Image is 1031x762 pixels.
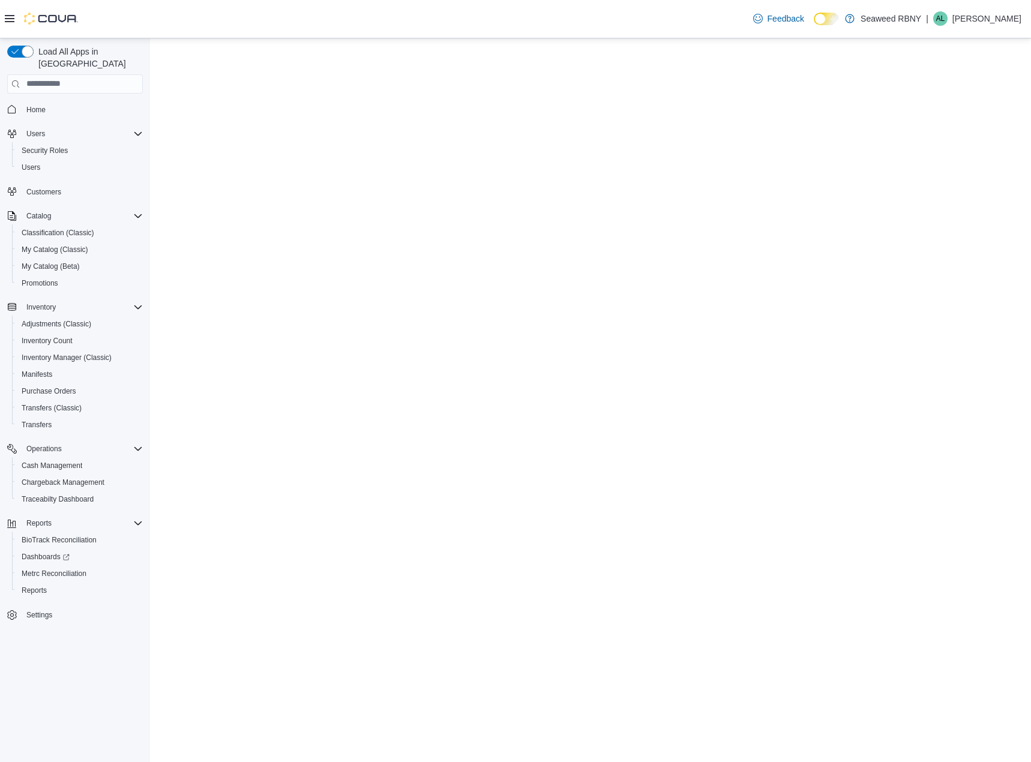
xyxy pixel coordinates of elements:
[22,569,86,578] span: Metrc Reconciliation
[17,143,73,158] a: Security Roles
[2,208,148,224] button: Catalog
[17,242,143,257] span: My Catalog (Classic)
[17,492,143,506] span: Traceabilty Dashboard
[22,103,50,117] a: Home
[22,245,88,254] span: My Catalog (Classic)
[22,146,68,155] span: Security Roles
[22,370,52,379] span: Manifests
[26,211,51,221] span: Catalog
[12,366,148,383] button: Manifests
[22,403,82,413] span: Transfers (Classic)
[26,302,56,312] span: Inventory
[22,478,104,487] span: Chargeback Management
[12,416,148,433] button: Transfers
[22,228,94,238] span: Classification (Classic)
[22,494,94,504] span: Traceabilty Dashboard
[17,533,143,547] span: BioTrack Reconciliation
[12,316,148,332] button: Adjustments (Classic)
[17,418,143,432] span: Transfers
[748,7,809,31] a: Feedback
[26,105,46,115] span: Home
[26,610,52,620] span: Settings
[17,226,143,240] span: Classification (Classic)
[12,332,148,349] button: Inventory Count
[17,583,52,598] a: Reports
[7,96,143,655] nav: Complex example
[22,185,66,199] a: Customers
[22,461,82,470] span: Cash Management
[17,418,56,432] a: Transfers
[17,384,81,398] a: Purchase Orders
[22,607,143,622] span: Settings
[22,102,143,117] span: Home
[17,317,96,331] a: Adjustments (Classic)
[2,125,148,142] button: Users
[12,258,148,275] button: My Catalog (Beta)
[17,401,86,415] a: Transfers (Classic)
[17,259,143,274] span: My Catalog (Beta)
[22,300,61,314] button: Inventory
[22,586,47,595] span: Reports
[22,184,143,199] span: Customers
[12,224,148,241] button: Classification (Classic)
[12,457,148,474] button: Cash Management
[17,566,91,581] a: Metrc Reconciliation
[17,334,143,348] span: Inventory Count
[17,242,93,257] a: My Catalog (Classic)
[17,566,143,581] span: Metrc Reconciliation
[17,492,98,506] a: Traceabilty Dashboard
[12,532,148,548] button: BioTrack Reconciliation
[12,400,148,416] button: Transfers (Classic)
[22,353,112,362] span: Inventory Manager (Classic)
[933,11,948,26] div: Adam Linet
[17,259,85,274] a: My Catalog (Beta)
[12,349,148,366] button: Inventory Manager (Classic)
[22,442,143,456] span: Operations
[17,367,143,382] span: Manifests
[22,163,40,172] span: Users
[22,336,73,346] span: Inventory Count
[17,401,143,415] span: Transfers (Classic)
[22,386,76,396] span: Purchase Orders
[22,420,52,430] span: Transfers
[17,276,143,290] span: Promotions
[2,440,148,457] button: Operations
[22,442,67,456] button: Operations
[22,209,56,223] button: Catalog
[17,160,143,175] span: Users
[2,606,148,623] button: Settings
[22,608,57,622] a: Settings
[2,299,148,316] button: Inventory
[768,13,804,25] span: Feedback
[17,350,116,365] a: Inventory Manager (Classic)
[12,275,148,292] button: Promotions
[12,548,148,565] a: Dashboards
[12,159,148,176] button: Users
[26,187,61,197] span: Customers
[22,209,143,223] span: Catalog
[17,458,143,473] span: Cash Management
[936,11,945,26] span: AL
[814,13,839,25] input: Dark Mode
[12,142,148,159] button: Security Roles
[12,582,148,599] button: Reports
[22,516,56,530] button: Reports
[17,160,45,175] a: Users
[2,183,148,200] button: Customers
[926,11,928,26] p: |
[12,565,148,582] button: Metrc Reconciliation
[26,518,52,528] span: Reports
[17,367,57,382] a: Manifests
[17,317,143,331] span: Adjustments (Classic)
[952,11,1021,26] p: [PERSON_NAME]
[34,46,143,70] span: Load All Apps in [GEOGRAPHIC_DATA]
[861,11,921,26] p: Seaweed RBNY
[2,101,148,118] button: Home
[2,515,148,532] button: Reports
[22,300,143,314] span: Inventory
[22,552,70,562] span: Dashboards
[22,127,50,141] button: Users
[17,533,101,547] a: BioTrack Reconciliation
[12,474,148,491] button: Chargeback Management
